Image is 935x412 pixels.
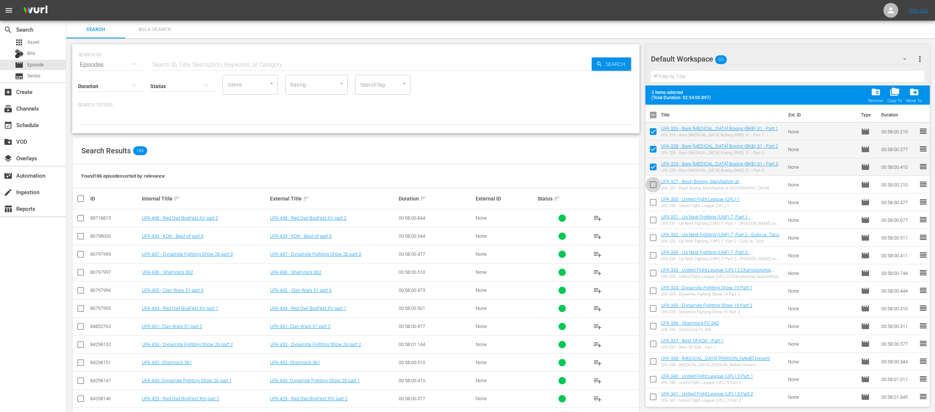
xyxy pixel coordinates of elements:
span: reorder [919,339,928,348]
a: UFA 429 - Red Owl BoxFest XIV part 2 [142,396,219,401]
span: sort [303,195,309,202]
td: None [785,211,858,229]
span: sort [554,195,560,202]
span: reorder [919,198,928,206]
div: None [476,251,535,257]
a: UFA 432- Shamrock 361 [270,360,320,365]
div: None [476,287,535,293]
span: Search [4,25,13,34]
div: Duration [399,194,473,203]
a: UFA 433 - Dynamite Fighting Show 26 part 2 [142,342,233,347]
span: reorder [919,180,928,189]
div: Remove [868,98,883,103]
td: None [785,335,858,353]
span: playlist_add [593,268,602,277]
div: None [476,378,535,383]
span: Episode [861,127,870,136]
div: 84852762 [90,324,140,329]
div: UFA 341 - United Fight League (UFL) 3 Part 2 [661,398,753,403]
div: Episodes [78,55,143,75]
span: sort [420,195,427,202]
td: 00:58:00.310 [878,300,919,317]
a: UFA 335 - Dynamite Fighting Show 19 Part 2 [661,303,752,308]
a: UFA 438 - Red Owl BoxFest XV part 2 [142,215,218,221]
td: 00:58:00.577 [878,335,919,353]
a: UFA 433 - Dynamite Fighting Show 26 part 2 [270,342,361,347]
div: 00:58:00.477 [399,324,473,329]
div: 00:58:00.844 [399,215,473,221]
span: sort [174,195,180,202]
a: UFA 439 - KOK - Best of part 3 [142,233,203,239]
div: UFA 332 - Up Next Fighting (UNF) 7, Part 2 - Gulo vs. Taco [661,239,779,244]
span: Remove Item From Workspace [866,85,885,105]
span: reorder [919,127,928,136]
span: Episode [861,163,870,171]
a: UFA 333 - United Fight League (UFL) 2 Championship Quarterfinals Memphis [661,267,774,278]
span: playlist_add [593,340,602,349]
div: 84298152 [90,342,140,347]
span: reorder [919,357,928,366]
button: playlist_add [589,227,606,245]
span: Episode [861,375,870,384]
div: UFA 333 - United Fight League (UFL) 2 Championship Quarterfinals Memphis [661,274,782,279]
a: UFA 431- Clan Wars 51 part 2 [270,324,330,329]
a: UFA 337 - Best Of KOK - Part 1 [661,338,724,343]
div: Copy To [887,98,902,103]
div: External Title [270,194,396,203]
div: UFA 340 - United Fight League (UFL) 3 Part 1 [661,380,753,385]
div: 00:58:00.377 [399,396,473,401]
span: folder_delete [871,87,881,97]
td: None [785,247,858,264]
p: Search Filters: [78,102,634,108]
span: reorder [919,215,928,224]
div: 00:58:00.501 [399,305,473,311]
td: 00:58:00.210 [878,123,919,140]
div: External ID [476,196,535,202]
span: Episode [861,322,870,331]
span: playlist_add [593,358,602,367]
button: playlist_add [589,372,606,390]
div: 88718815 [90,215,140,221]
button: Search [592,57,631,71]
div: None [476,269,535,275]
div: UFA 338 - [MEDICAL_DATA] [PERSON_NAME] Deserti [661,363,770,367]
td: None [785,140,858,158]
span: Episode [861,286,870,295]
a: UFA 328 - Bare [MEDICAL_DATA] Boxing (BKB) 31 - Part 2 [661,143,778,149]
button: Move To [904,85,924,105]
div: ID [90,196,140,202]
td: 00:58:00.511 [878,229,919,247]
span: Episode [861,216,870,224]
td: 00:58:01.011 [878,370,919,388]
span: Series [15,72,24,81]
a: UFA 338 - [MEDICAL_DATA] [PERSON_NAME] Deserti [661,356,770,361]
a: UFA 439 - KOK - Best of part 3 [270,233,332,239]
span: reorder [919,392,928,401]
td: 00:58:00.444 [878,282,919,300]
span: Episode [861,304,870,313]
button: Remove [866,85,885,105]
div: 84298151 [90,360,140,365]
a: Sign Out [909,7,928,13]
a: UFA 330 - United Fight League (UFL) 1 [661,196,740,202]
th: Title [661,105,784,125]
div: 00:58:00.510 [399,360,473,365]
div: UFA 327 - Bash Boxing, MarvNation at [GEOGRAPHIC_DATA] [661,186,782,191]
span: reorder [919,304,928,313]
div: 86797995 [90,305,140,311]
span: Automation [4,171,13,180]
button: playlist_add [589,209,606,227]
span: playlist_add [593,250,602,259]
span: drive_file_move [909,87,919,97]
div: 00:58:00.410 [399,378,473,383]
span: Search Results [81,146,131,155]
span: Episode [861,145,870,154]
td: 00:58:00.477 [878,193,919,211]
span: Copy Item To Workspace [885,85,904,105]
a: UFA 435 - Clan Wars 51 part 3 [142,287,203,293]
a: UFA 429 - Red Owl BoxFest XIV part 2 [270,396,347,401]
span: 3 items selected [651,90,714,95]
span: Move Item To Workspace [904,85,924,105]
div: 84298146 [90,396,140,401]
span: Episode [15,60,24,69]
